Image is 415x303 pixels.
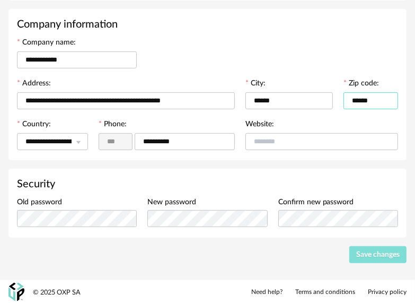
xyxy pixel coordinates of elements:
a: Privacy policy [368,288,407,297]
label: Phone: [99,120,127,130]
label: Old password [17,198,62,208]
label: Website: [245,120,274,130]
label: Zip code: [343,80,379,89]
img: OXP [8,283,24,301]
span: Save changes [356,251,400,258]
label: New password [147,198,196,208]
label: City: [245,80,266,89]
button: Save changes [349,246,407,263]
label: Country: [17,120,51,130]
h3: Company information [17,18,398,31]
label: Company name: [17,39,76,48]
label: Address: [17,80,51,89]
div: © 2025 OXP SA [33,288,81,297]
a: Terms and conditions [295,288,355,297]
a: Need help? [251,288,282,297]
h3: Security [17,177,398,191]
label: Confirm new password [278,198,354,208]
